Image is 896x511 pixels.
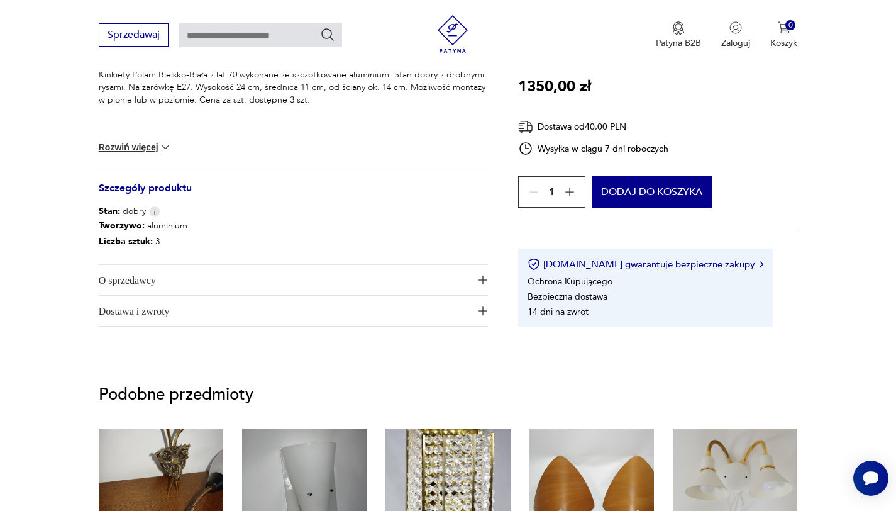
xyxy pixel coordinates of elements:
div: Dostawa od 40,00 PLN [518,119,669,135]
li: Ochrona Kupującego [528,275,612,287]
img: Ikona dostawy [518,119,533,135]
p: aluminium [99,218,187,233]
p: Koszyk [770,37,797,49]
p: 3 [99,233,187,249]
a: Ikona medaluPatyna B2B [656,21,701,49]
img: Ikona certyfikatu [528,258,540,271]
div: 0 [785,20,796,31]
img: Ikona strzałki w prawo [760,261,763,267]
button: [DOMAIN_NAME] gwarantuje bezpieczne zakupy [528,258,763,271]
p: Patyna B2B [656,37,701,49]
li: 14 dni na zwrot [528,305,589,317]
img: Patyna - sklep z meblami i dekoracjami vintage [434,15,472,53]
img: Ikona koszyka [778,21,790,34]
button: Rozwiń więcej [99,141,172,154]
li: Bezpieczna dostawa [528,290,607,302]
a: Sprzedawaj [99,31,169,40]
button: Sprzedawaj [99,23,169,47]
span: 1 [549,188,555,196]
span: O sprzedawcy [99,265,470,295]
b: Stan: [99,205,120,217]
img: Info icon [149,206,160,217]
img: Ikonka użytkownika [729,21,742,34]
h3: Szczegóły produktu [99,184,488,205]
iframe: Smartsupp widget button [853,461,888,496]
button: Ikona plusaDostawa i zwroty [99,296,488,326]
img: Ikona medalu [672,21,685,35]
img: chevron down [159,141,172,154]
button: Dodaj do koszyka [592,176,712,208]
span: dobry [99,205,146,218]
p: Podobne przedmioty [99,387,798,402]
div: Wysyłka w ciągu 7 dni roboczych [518,141,669,156]
span: Dostawa i zwroty [99,296,470,326]
img: Ikona plusa [478,306,487,315]
button: 0Koszyk [770,21,797,49]
b: Tworzywo : [99,220,145,232]
button: Zaloguj [721,21,750,49]
p: 1350,00 zł [518,75,591,99]
button: Patyna B2B [656,21,701,49]
p: Kinkiety Polam Bielsko-Biała z lat 70 wykonane ze szczotkowane aluminium. Stan dobry z drobnymi r... [99,69,488,106]
button: Szukaj [320,27,335,42]
p: Zaloguj [721,37,750,49]
img: Ikona plusa [478,276,487,284]
b: Liczba sztuk: [99,235,153,247]
button: Ikona plusaO sprzedawcy [99,265,488,295]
